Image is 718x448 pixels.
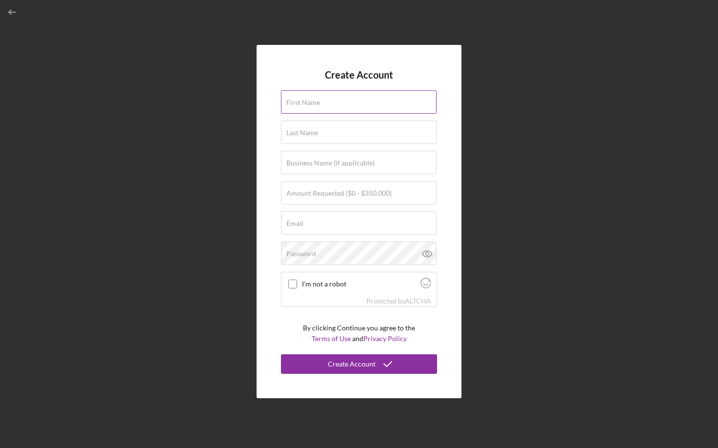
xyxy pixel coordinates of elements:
[312,334,351,343] a: Terms of Use
[302,280,418,288] label: I'm not a robot
[328,354,376,374] div: Create Account
[286,159,375,167] label: Business Name (if applicable)
[286,129,318,137] label: Last Name
[303,323,415,345] p: By clicking Continue you agree to the and
[405,297,431,305] a: Visit Altcha.org
[281,354,437,374] button: Create Account
[366,297,431,305] div: Protected by
[363,334,407,343] a: Privacy Policy
[286,189,392,197] label: Amount Requested ($0 - $350,000)
[286,99,320,106] label: First Name
[420,282,431,290] a: Visit Altcha.org
[286,250,316,258] label: Password
[286,220,303,227] label: Email
[325,69,393,81] h4: Create Account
